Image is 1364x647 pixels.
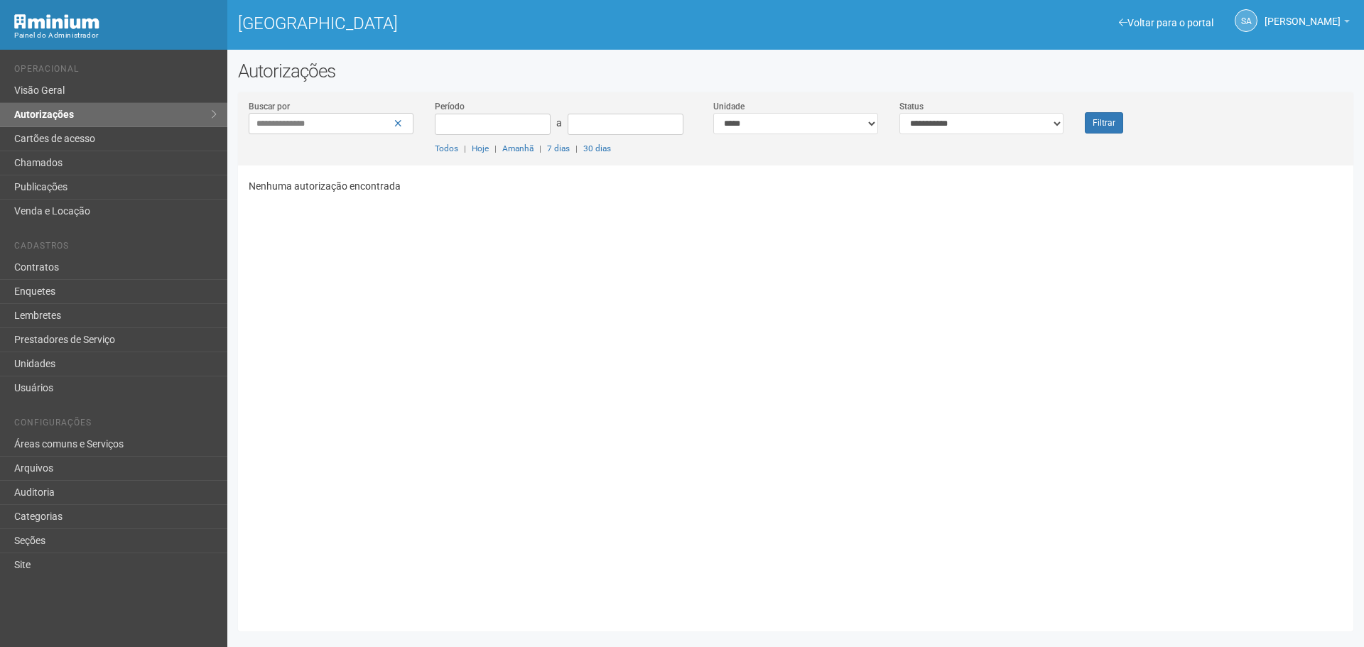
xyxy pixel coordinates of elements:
[249,100,290,113] label: Buscar por
[14,14,99,29] img: Minium
[556,117,562,129] span: a
[14,241,217,256] li: Cadastros
[1119,17,1213,28] a: Voltar para o portal
[464,143,466,153] span: |
[1265,2,1341,27] span: Silvio Anjos
[238,14,785,33] h1: [GEOGRAPHIC_DATA]
[502,143,534,153] a: Amanhã
[14,64,217,79] li: Operacional
[713,100,745,113] label: Unidade
[1235,9,1257,32] a: SA
[1265,18,1350,29] a: [PERSON_NAME]
[899,100,924,113] label: Status
[435,143,458,153] a: Todos
[583,143,611,153] a: 30 dias
[1085,112,1123,134] button: Filtrar
[14,29,217,42] div: Painel do Administrador
[494,143,497,153] span: |
[547,143,570,153] a: 7 dias
[539,143,541,153] span: |
[575,143,578,153] span: |
[14,418,217,433] li: Configurações
[435,100,465,113] label: Período
[472,143,489,153] a: Hoje
[249,180,1343,192] p: Nenhuma autorização encontrada
[238,60,1353,82] h2: Autorizações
